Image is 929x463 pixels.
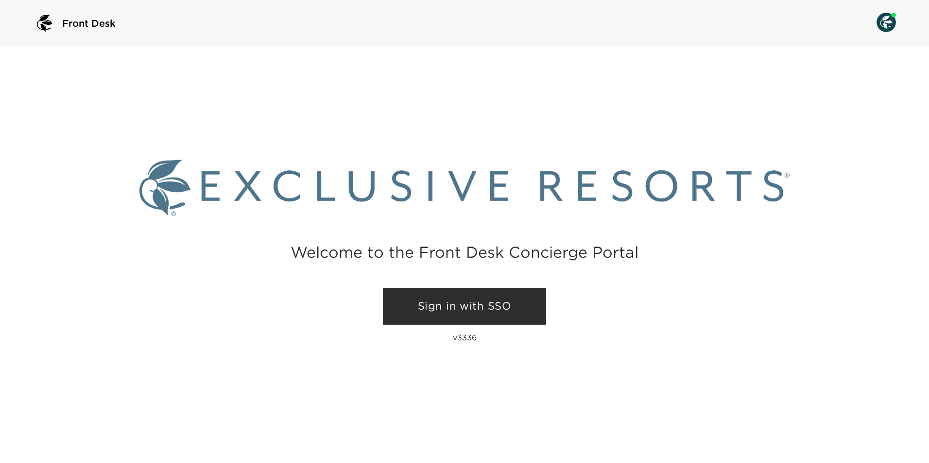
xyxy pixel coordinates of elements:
[62,17,116,30] span: Front Desk
[383,288,546,325] a: Sign in with SSO
[33,12,56,35] img: logo
[291,245,638,260] h2: Welcome to the Front Desk Concierge Portal
[139,160,790,216] img: Exclusive Resorts logo
[877,13,896,32] img: User
[453,332,477,342] p: v3336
